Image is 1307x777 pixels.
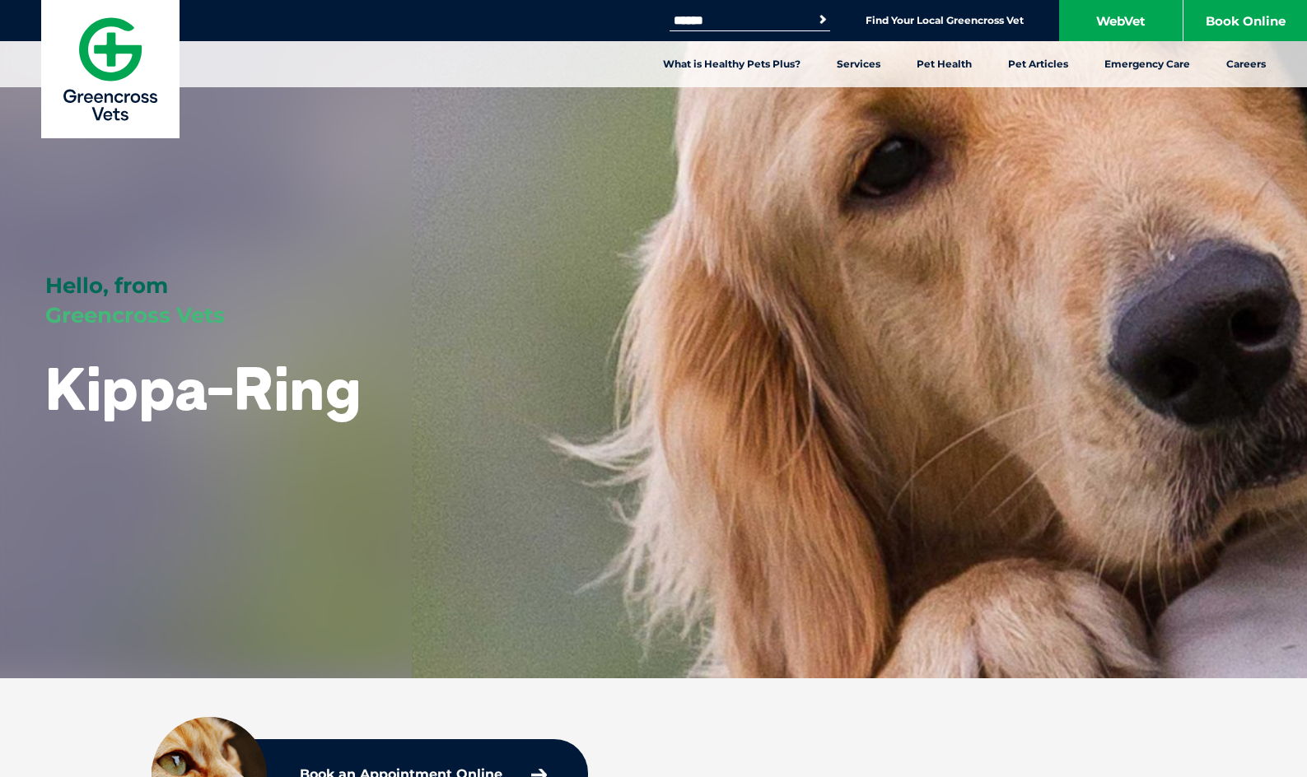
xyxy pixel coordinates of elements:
[815,12,831,28] button: Search
[990,41,1086,87] a: Pet Articles
[819,41,899,87] a: Services
[1208,41,1284,87] a: Careers
[645,41,819,87] a: What is Healthy Pets Plus?
[866,14,1024,27] a: Find Your Local Greencross Vet
[45,356,362,421] h1: Kippa-Ring
[1086,41,1208,87] a: Emergency Care
[45,272,168,299] span: Hello, from
[45,302,225,328] span: Greencross Vets
[899,41,990,87] a: Pet Health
